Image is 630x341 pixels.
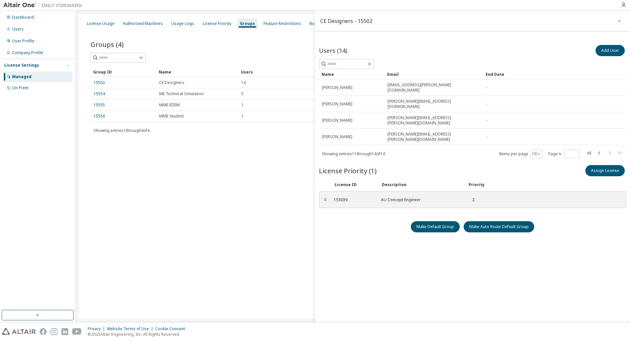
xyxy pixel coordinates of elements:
[263,21,301,26] div: Feature Restrictions
[468,197,474,202] div: 2
[51,328,57,335] img: instagram.svg
[94,91,105,96] a: 15554
[388,115,480,126] span: [PERSON_NAME][EMAIL_ADDRESS][PERSON_NAME][DOMAIN_NAME]
[486,101,487,107] span: -
[486,69,608,79] div: End Date
[486,118,487,123] span: -
[3,2,85,9] img: Altair One
[411,221,460,232] button: Make Default Group
[387,69,480,79] div: Email
[171,21,194,26] div: Usage Logs
[319,166,377,175] span: License Priority (1)
[382,182,461,187] div: Description
[88,331,189,337] p: © 2025 Altair Engineering, Inc. All Rights Reserved.
[12,85,29,91] div: On Prem
[241,80,246,85] span: 14
[203,21,231,26] div: License Priority
[322,134,352,139] span: [PERSON_NAME]
[155,326,189,331] div: Cookie Consent
[322,101,352,107] span: [PERSON_NAME]
[335,182,374,187] div: License ID
[12,50,43,55] div: Company Profile
[40,328,47,335] img: facebook.svg
[388,82,480,93] span: [EMAIL_ADDRESS][PERSON_NAME][DOMAIN_NAME]
[486,85,487,90] span: -
[2,328,36,335] img: altair_logo.svg
[12,27,24,32] div: Users
[388,99,480,109] span: [PERSON_NAME][EMAIL_ADDRESS][DOMAIN_NAME]
[159,67,236,77] div: Name
[464,221,534,232] button: Make Auto Route Default Group
[159,114,184,119] span: MME Student
[93,67,154,77] div: Group ID
[381,197,460,202] div: AU Concept Engineer
[12,15,34,20] div: Dashboard
[322,85,352,90] span: [PERSON_NAME]
[94,114,105,119] a: 15556
[469,182,485,187] div: Priority
[319,47,347,54] span: Users (14)
[123,21,163,26] div: Authorized Machines
[322,151,385,157] span: Showing entries 11 through 14 of 14
[87,21,115,26] div: License Usage
[585,165,625,176] button: Assign License
[159,91,204,96] span: ME Technical Simulation
[94,102,105,108] a: 15555
[388,132,480,142] span: [PERSON_NAME][EMAIL_ADDRESS][PERSON_NAME][DOMAIN_NAME]
[241,67,597,77] div: Users
[61,328,68,335] img: linkedin.svg
[12,74,31,79] div: Managed
[94,128,150,133] span: Showing entries 1 through 4 of 4
[4,63,39,68] div: License Settings
[486,134,487,139] span: -
[240,21,255,26] div: Groups
[91,40,124,49] span: Groups (4)
[334,197,373,202] div: 153039
[159,80,184,85] span: CE Designers
[596,45,625,56] button: Add User
[72,328,82,335] img: youtube.svg
[159,102,180,108] span: MME EDEM
[309,21,340,26] div: Borrow Settings
[241,91,243,96] span: 5
[322,69,382,79] div: Name
[88,326,107,331] div: Privacy
[320,18,372,24] div: CE Designers - 15502
[107,326,155,331] div: Website Terms of Use
[323,197,327,202] div: ⠿
[322,118,352,123] span: [PERSON_NAME]
[499,150,542,158] span: Items per page
[12,38,34,44] div: User Profile
[241,102,243,108] span: 1
[94,80,105,85] a: 15502
[532,151,541,157] button: 10
[241,114,243,119] span: 1
[548,150,580,158] span: Page n.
